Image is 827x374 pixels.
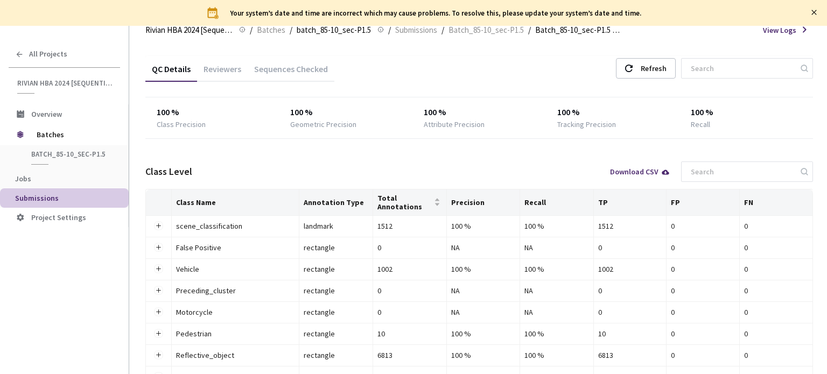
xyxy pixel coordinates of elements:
span: Submissions [15,193,59,203]
span: Batch_85-10_sec-P1.5 QC - [DATE] [535,24,622,37]
div: Geometric Precision [290,119,356,130]
button: Expand row [154,222,163,230]
span: batch_85-10_sec-P1.5 [297,24,371,37]
div: NA [524,285,588,297]
div: rectangle [304,242,368,253]
div: 0 [377,306,442,318]
div: NA [451,242,516,253]
div: 0 [744,349,808,361]
span: Jobs [15,174,31,184]
div: rectangle [304,328,368,340]
div: 0 [744,306,808,318]
div: 100 % [157,106,268,119]
div: 0 [744,285,808,297]
div: 100 % [524,349,588,361]
div: Tracking Precision [557,119,616,130]
div: 0 [598,242,662,253]
a: Submissions [393,24,439,36]
span: Batches [37,124,110,145]
span: Batch_85-10_sec-P1.5 [448,24,524,37]
span: Overview [31,109,62,119]
div: 0 [671,285,735,297]
div: 0 [671,328,735,340]
div: Refresh [641,59,667,78]
div: Attribute Precision [424,119,485,130]
div: 0 [377,285,442,297]
button: close [811,6,817,18]
th: Annotation Type [299,189,373,216]
div: False Positive [176,242,295,253]
div: 1002 [598,263,662,275]
button: Expand row [154,329,163,338]
span: Total Annotations [377,194,432,211]
span: batch_85-10_sec-P1.5 [31,150,111,159]
div: NA [524,306,588,318]
span: close [811,9,817,16]
span: Submissions [395,24,437,37]
div: NA [524,242,588,253]
button: Expand row [154,243,163,252]
div: Motorcycle [176,306,295,318]
th: Precision [447,189,521,216]
div: 10 [598,328,662,340]
div: 0 [671,306,735,318]
input: Search [684,59,799,78]
div: 0 [671,220,735,232]
span: Batches [257,24,285,37]
div: 100 % [691,106,802,119]
div: rectangle [304,306,368,318]
div: 0 [377,242,442,253]
div: 100 % [524,263,588,275]
button: Expand row [154,308,163,316]
div: Pedestrian [176,328,295,340]
div: QC Details [145,63,197,82]
th: TP [594,189,667,216]
div: Sequences Checked [248,63,334,82]
div: landmark [304,220,368,232]
div: 100 % [524,328,588,340]
div: NA [451,306,516,318]
div: Your system’s date and time are incorrect which may cause problems. To resolve this, please updat... [230,9,641,17]
div: 10 [377,328,442,340]
li: / [528,24,531,37]
li: / [441,24,444,37]
div: NA [451,285,516,297]
div: 1002 [377,263,442,275]
div: 6813 [598,349,662,361]
div: rectangle [304,349,368,361]
div: Class Precision [157,119,206,130]
div: 100 % [424,106,535,119]
div: 0 [598,285,662,297]
div: Recall [691,119,710,130]
li: / [290,24,292,37]
div: 0 [744,263,808,275]
button: Expand row [154,286,163,295]
th: Total Annotations [373,189,447,216]
span: Rivian HBA 2024 [Sequential] [17,79,114,88]
div: 100 % [451,328,516,340]
div: Vehicle [176,263,295,275]
div: rectangle [304,263,368,275]
th: Class Name [172,189,299,216]
img: svg+xml;base64,PHN2ZyB3aWR0aD0iMjQiIGhlaWdodD0iMjQiIHZpZXdCb3g9IjAgMCAyNCAyNCIgZmlsbD0ibm9uZSIgeG... [207,6,220,19]
span: All Projects [29,50,67,59]
div: Preceding_cluster [176,285,295,297]
div: Download CSV [610,168,670,175]
div: Reviewers [197,63,248,82]
span: Rivian HBA 2024 [Sequential] [145,24,233,37]
div: 0 [598,306,662,318]
button: Expand row [154,265,163,273]
div: 0 [744,220,808,232]
span: View Logs [763,25,796,36]
div: 6813 [377,349,442,361]
div: 100 % [451,220,516,232]
div: 100 % [524,220,588,232]
div: 100 % [557,106,669,119]
div: 100 % [290,106,402,119]
div: rectangle [304,285,368,297]
div: 100 % [451,349,516,361]
li: / [250,24,253,37]
button: Expand row [154,351,163,359]
th: FP [667,189,740,216]
a: Batch_85-10_sec-P1.5 [446,24,526,36]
